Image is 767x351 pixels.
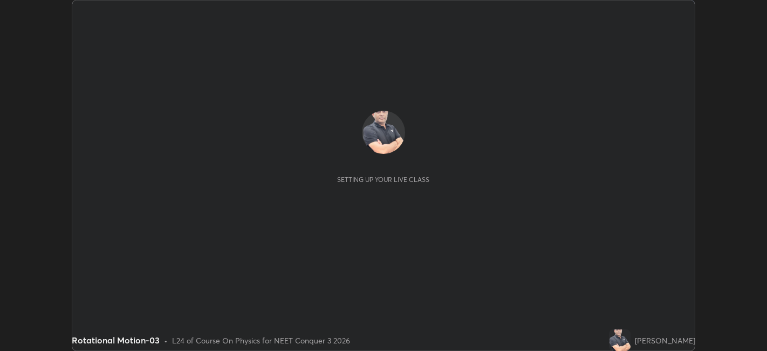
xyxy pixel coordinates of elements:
[337,175,429,184] div: Setting up your live class
[72,334,160,347] div: Rotational Motion-03
[164,335,168,346] div: •
[609,329,631,351] img: 2cedd6bda10141d99be5a37104ce2ff3.png
[362,111,405,154] img: 2cedd6bda10141d99be5a37104ce2ff3.png
[635,335,695,346] div: [PERSON_NAME]
[172,335,350,346] div: L24 of Course On Physics for NEET Conquer 3 2026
